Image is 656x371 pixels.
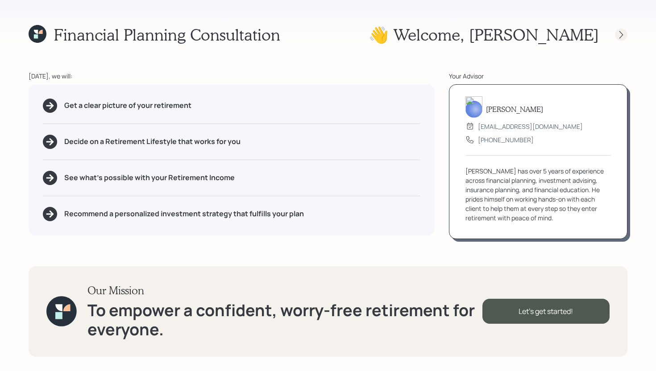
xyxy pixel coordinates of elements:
div: [PERSON_NAME] has over 5 years of experience across financial planning, investment advising, insu... [465,166,611,223]
h1: Financial Planning Consultation [54,25,280,44]
h5: Decide on a Retirement Lifestyle that works for you [64,137,241,146]
h1: 👋 Welcome , [PERSON_NAME] [369,25,599,44]
img: michael-russo-headshot.png [465,96,482,118]
h5: See what's possible with your Retirement Income [64,173,235,182]
h1: To empower a confident, worry-free retirement for everyone. [87,301,482,339]
h5: [PERSON_NAME] [486,105,543,113]
h3: Our Mission [87,284,482,297]
div: [EMAIL_ADDRESS][DOMAIN_NAME] [478,122,583,131]
h5: Get a clear picture of your retirement [64,101,191,110]
div: Let's get started! [482,299,610,324]
div: Your Advisor [449,71,627,81]
h5: Recommend a personalized investment strategy that fulfills your plan [64,210,304,218]
div: [PHONE_NUMBER] [478,135,534,144]
div: [DATE], we will: [29,71,435,81]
